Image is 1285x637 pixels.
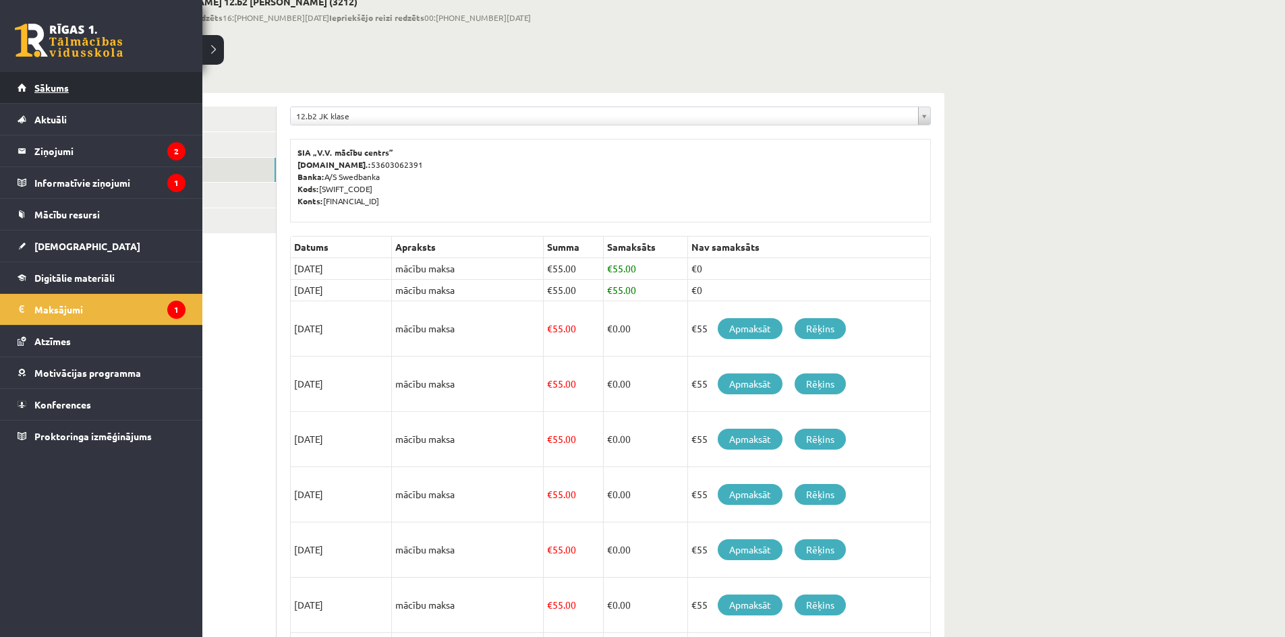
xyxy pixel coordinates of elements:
span: € [547,284,552,296]
a: Rīgas 1. Tālmācības vidusskola [15,24,123,57]
span: € [547,599,552,611]
td: €0 [687,258,930,280]
span: € [547,322,552,334]
td: 55.00 [603,280,687,301]
td: 55.00 [544,522,604,578]
th: Samaksāts [603,237,687,258]
th: Summa [544,237,604,258]
td: €55 [687,522,930,578]
td: [DATE] [291,301,392,357]
span: € [547,488,552,500]
a: Apmaksāt [718,318,782,339]
b: Banka: [297,171,324,182]
td: 55.00 [544,467,604,522]
a: 12.b2 JK klase [291,107,930,125]
a: Apmaksāt [718,373,782,394]
td: €55 [687,412,930,467]
a: Rēķins [795,484,846,505]
legend: Informatīvie ziņojumi [34,167,185,198]
span: € [547,543,552,555]
td: 0.00 [603,412,687,467]
td: [DATE] [291,467,392,522]
th: Datums [291,237,392,258]
a: [DEMOGRAPHIC_DATA] [18,231,185,262]
p: 53603062391 A/S Swedbanka [SWIFT_CODE] [FINANCIAL_ID] [297,146,923,207]
td: [DATE] [291,522,392,578]
td: €55 [687,357,930,412]
td: [DATE] [291,578,392,633]
b: Kods: [297,183,319,194]
span: € [547,262,552,274]
a: Atzīmes [18,326,185,357]
a: Rēķins [795,539,846,560]
span: € [607,599,612,611]
td: €55 [687,301,930,357]
td: 0.00 [603,301,687,357]
a: Apmaksāt [718,595,782,615]
span: Motivācijas programma [34,367,141,379]
td: 55.00 [603,258,687,280]
span: € [607,262,612,274]
span: Proktoringa izmēģinājums [34,430,152,442]
td: €55 [687,578,930,633]
td: 0.00 [603,467,687,522]
td: mācību maksa [392,301,544,357]
span: € [607,377,612,390]
td: 0.00 [603,522,687,578]
span: € [607,488,612,500]
a: Apmaksāt [718,484,782,505]
legend: Maksājumi [34,294,185,325]
span: 16:[PHONE_NUMBER][DATE] 00:[PHONE_NUMBER][DATE] [144,11,531,24]
a: Rēķins [795,595,846,615]
a: Mācību resursi [18,199,185,230]
span: Konferences [34,398,91,411]
td: 55.00 [544,301,604,357]
i: 1 [167,301,185,319]
td: mācību maksa [392,280,544,301]
legend: Ziņojumi [34,135,185,166]
td: [DATE] [291,357,392,412]
a: Sākums [18,72,185,103]
a: Apmaksāt [718,429,782,450]
b: [DOMAIN_NAME].: [297,159,371,170]
span: Digitālie materiāli [34,272,115,284]
span: Mācību resursi [34,208,100,220]
a: Rēķins [795,373,846,394]
td: 0.00 [603,578,687,633]
td: mācību maksa [392,357,544,412]
td: €55 [687,467,930,522]
td: mācību maksa [392,412,544,467]
a: Digitālie materiāli [18,262,185,293]
a: Rēķins [795,318,846,339]
a: Apmaksāt [718,539,782,560]
span: [DEMOGRAPHIC_DATA] [34,240,140,252]
td: 55.00 [544,258,604,280]
span: 12.b2 JK klase [296,107,913,125]
span: € [607,433,612,445]
td: 55.00 [544,578,604,633]
td: mācību maksa [392,467,544,522]
a: Motivācijas programma [18,357,185,388]
td: 55.00 [544,357,604,412]
span: Sākums [34,82,69,94]
span: € [607,284,612,296]
a: Aktuāli [18,104,185,135]
span: € [547,377,552,390]
td: [DATE] [291,412,392,467]
span: Atzīmes [34,335,71,347]
td: [DATE] [291,280,392,301]
a: Maksājumi1 [18,294,185,325]
a: Ziņojumi2 [18,135,185,166]
span: € [607,543,612,555]
i: 1 [167,174,185,192]
a: Rēķins [795,429,846,450]
a: Konferences [18,389,185,420]
b: Iepriekšējo reizi redzēts [329,12,424,23]
td: 55.00 [544,280,604,301]
td: [DATE] [291,258,392,280]
td: mācību maksa [392,258,544,280]
td: mācību maksa [392,522,544,578]
span: € [607,322,612,334]
a: Informatīvie ziņojumi1 [18,167,185,198]
b: Konts: [297,195,323,206]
